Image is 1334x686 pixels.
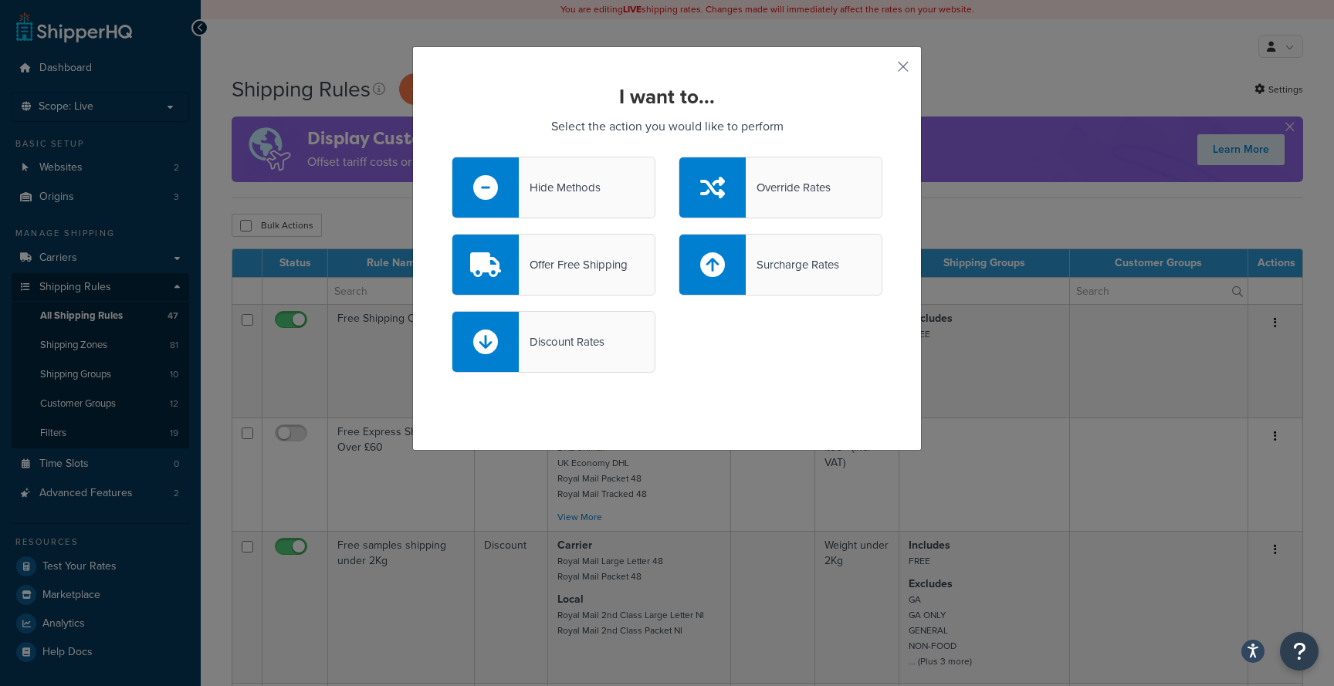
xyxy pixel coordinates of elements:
div: Override Rates [746,177,831,198]
div: Surcharge Rates [746,254,839,275]
strong: I want to... [619,82,715,111]
div: Offer Free Shipping [519,254,628,275]
p: Select the action you would like to perform [452,116,882,137]
div: Discount Rates [519,331,604,353]
div: Hide Methods [519,177,601,198]
button: Open Resource Center [1280,632,1319,671]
